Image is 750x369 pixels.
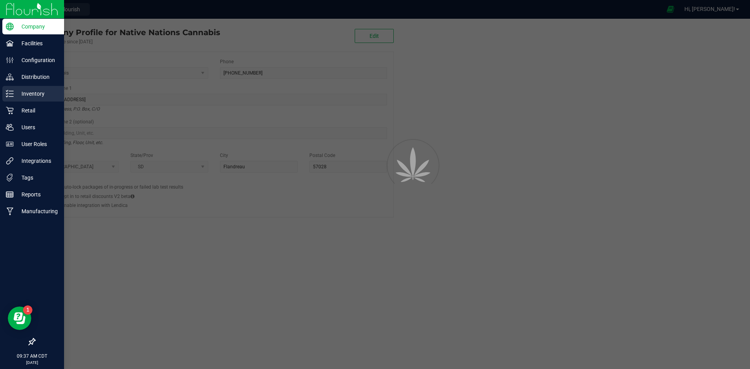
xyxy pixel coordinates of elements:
[6,191,14,198] inline-svg: Reports
[6,107,14,114] inline-svg: Retail
[14,55,61,65] p: Configuration
[6,73,14,81] inline-svg: Distribution
[23,305,32,315] iframe: Resource center unread badge
[8,307,31,330] iframe: Resource center
[6,174,14,182] inline-svg: Tags
[6,123,14,131] inline-svg: Users
[14,207,61,216] p: Manufacturing
[14,139,61,149] p: User Roles
[6,56,14,64] inline-svg: Configuration
[6,39,14,47] inline-svg: Facilities
[4,353,61,360] p: 09:37 AM CDT
[6,90,14,98] inline-svg: Inventory
[14,106,61,115] p: Retail
[14,156,61,166] p: Integrations
[6,140,14,148] inline-svg: User Roles
[14,123,61,132] p: Users
[14,89,61,98] p: Inventory
[6,207,14,215] inline-svg: Manufacturing
[4,360,61,365] p: [DATE]
[6,157,14,165] inline-svg: Integrations
[6,23,14,30] inline-svg: Company
[14,72,61,82] p: Distribution
[14,173,61,182] p: Tags
[14,190,61,199] p: Reports
[14,22,61,31] p: Company
[14,39,61,48] p: Facilities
